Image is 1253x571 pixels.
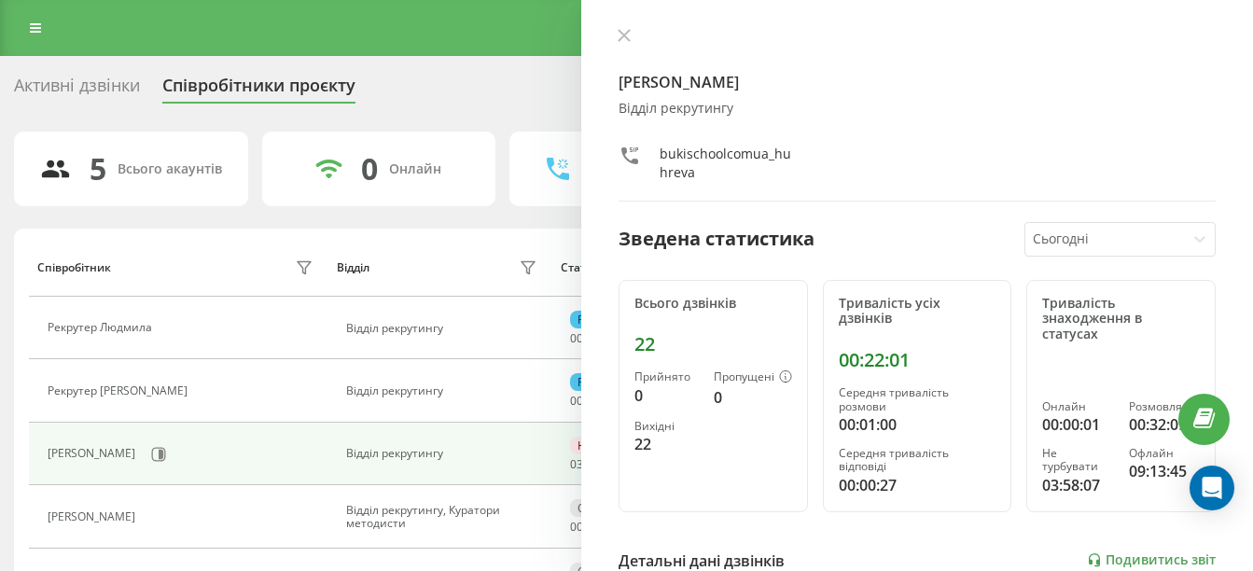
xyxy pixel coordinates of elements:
div: Відділ рекрутингу [346,322,541,335]
div: 22 [634,433,699,455]
div: Відділ рекрутингу, Куратори методисти [346,504,541,531]
div: Прийнято [634,370,699,383]
div: Відділ рекрутингу [619,101,1216,117]
div: 5 [90,151,106,187]
div: Відділ рекрутингу [346,384,541,397]
div: Середня тривалість розмови [839,386,996,413]
div: Офлайн [570,499,630,517]
div: 03:58:07 [1042,474,1113,496]
div: Зведена статистика [619,225,814,253]
div: Співробітники проєкту [162,76,355,104]
div: Розмовляє [570,311,644,328]
div: Тривалість усіх дзвінків [839,296,996,327]
div: [PERSON_NAME] [48,447,140,460]
div: 09:13:45 [1129,460,1200,482]
div: Не турбувати [570,437,659,454]
div: Середня тривалість відповіді [839,447,996,474]
div: Онлайн [389,161,441,177]
div: Пропущені [714,370,792,385]
div: Онлайн [1042,400,1113,413]
div: Офлайн [1129,447,1200,460]
div: Відділ рекрутингу [346,447,541,460]
div: 22 [634,333,792,355]
div: Open Intercom Messenger [1190,466,1234,510]
div: Рекрутер [PERSON_NAME] [48,384,192,397]
span: 00 [570,330,583,346]
div: Активні дзвінки [14,76,140,104]
div: : : [570,395,615,408]
div: Всього дзвінків [634,296,792,312]
div: Не турбувати [1042,447,1113,474]
div: Тривалість знаходження в статусах [1042,296,1200,342]
div: 00:00:01 [1042,413,1113,436]
div: : : [570,458,615,471]
span: 03 [570,456,583,472]
div: 00:22:01 [839,349,996,371]
div: 0 [361,151,378,187]
div: Вихідні [634,420,699,433]
div: Розмовляє [570,373,644,391]
span: 00 [570,393,583,409]
div: Статус [561,261,597,274]
div: 00:01:00 [839,413,996,436]
div: : : [570,521,615,534]
div: Рекрутер Людмила [48,321,157,334]
div: 0 [714,386,792,409]
div: Всього акаунтів [118,161,222,177]
div: [PERSON_NAME] [48,510,140,523]
div: 00:32:09 [1129,413,1200,436]
div: bukischoolcomua_huhreva [660,145,793,182]
div: 00:00:27 [839,474,996,496]
h4: [PERSON_NAME] [619,71,1216,93]
span: 00 [570,519,583,535]
div: Розмовляє [1129,400,1200,413]
a: Подивитись звіт [1087,552,1216,568]
div: Співробітник [37,261,111,274]
div: 0 [634,384,699,407]
div: : : [570,332,615,345]
div: Відділ [337,261,369,274]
